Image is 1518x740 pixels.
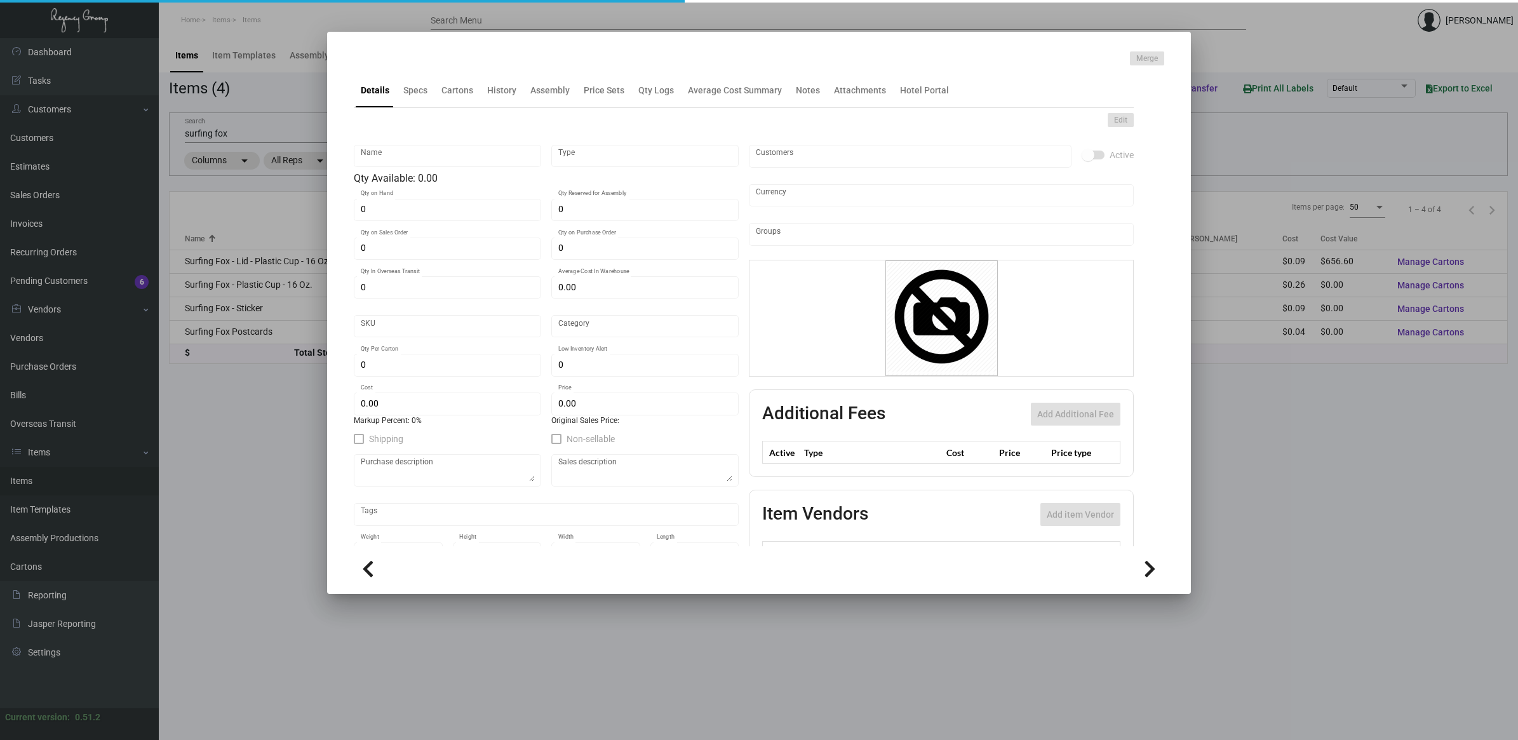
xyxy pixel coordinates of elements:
div: Hotel Portal [900,84,949,97]
div: Qty Logs [638,84,674,97]
div: Qty Available: 0.00 [354,171,739,186]
div: Specs [403,84,427,97]
div: Average Cost Summary [688,84,782,97]
span: Merge [1136,53,1158,64]
th: Price type [1048,441,1105,464]
div: 0.51.2 [75,711,100,724]
div: Notes [796,84,820,97]
th: Price [996,441,1048,464]
span: Add item Vendor [1047,509,1114,520]
span: Add Additional Fee [1037,409,1114,419]
div: Price Sets [584,84,624,97]
div: Details [361,84,389,97]
div: Current version: [5,711,70,724]
span: Active [1110,147,1134,163]
button: Add Additional Fee [1031,403,1120,426]
th: Cost [943,441,995,464]
span: Shipping [369,431,403,447]
button: Edit [1108,113,1134,127]
span: Non-sellable [567,431,615,447]
th: Vendor [816,542,1011,564]
h2: Item Vendors [762,503,868,526]
div: Cartons [441,84,473,97]
h2: Additional Fees [762,403,885,426]
div: Attachments [834,84,886,97]
button: Merge [1130,51,1164,65]
th: Active [763,441,802,464]
button: Add item Vendor [1040,503,1120,526]
input: Add new.. [756,229,1127,239]
div: History [487,84,516,97]
span: Edit [1114,115,1127,126]
div: Assembly [530,84,570,97]
th: Type [801,441,943,464]
input: Add new.. [756,151,1065,161]
th: SKU [1011,542,1120,564]
th: Preffered [763,542,817,564]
